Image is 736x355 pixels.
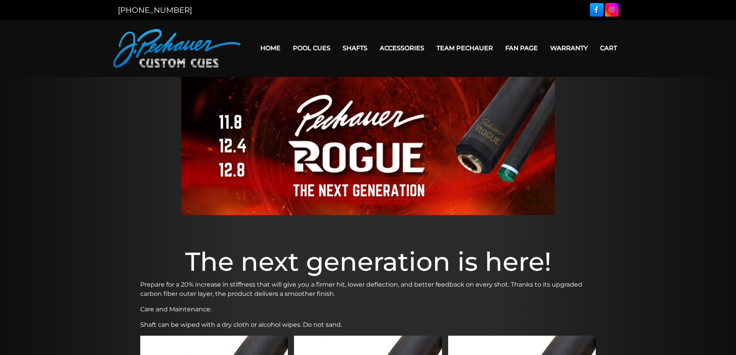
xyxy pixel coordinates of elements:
[374,38,430,58] a: Accessories
[118,5,192,15] a: [PHONE_NUMBER]
[287,38,337,58] a: Pool Cues
[113,29,241,68] img: Pechauer Custom Cues
[140,320,596,330] p: Shaft can be wiped with a dry cloth or alcohol wipes. Do not sand.
[337,38,374,58] a: Shafts
[140,280,596,299] p: Prepare for a 20% increase in stiffness that will give you a firmer hit, lower deflection, and be...
[499,38,544,58] a: Fan Page
[544,38,594,58] a: Warranty
[254,38,287,58] a: Home
[140,246,596,277] h1: The next generation is here!
[430,38,499,58] a: Team Pechauer
[140,305,596,314] p: Care and Maintenance:
[594,38,623,58] a: Cart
